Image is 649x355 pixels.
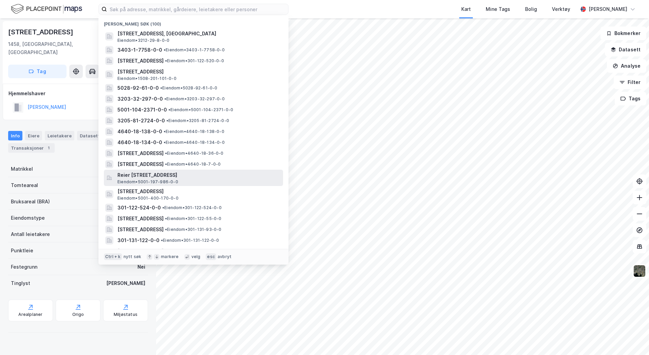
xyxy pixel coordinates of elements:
img: logo.f888ab2527a4732fd821a326f86c7f29.svg [11,3,82,15]
span: 5001-104-2371-0-0 [117,106,167,114]
div: Eiere [25,131,42,140]
span: • [165,216,167,221]
span: Eiendom • 301-131-122-0-0 [161,238,219,243]
div: [PERSON_NAME] [589,5,627,13]
span: 301-131-122-0-0 [117,236,160,244]
span: [STREET_ADDRESS] [117,215,164,223]
div: Mine Tags [486,5,510,13]
div: Info [8,131,22,140]
button: Datasett [605,43,646,56]
span: • [164,96,166,101]
span: 4640-18-134-0-0 [117,138,162,147]
span: • [164,129,166,134]
button: Filter [614,75,646,89]
button: Tag [8,65,67,78]
span: [STREET_ADDRESS] [117,247,280,255]
iframe: Chat Widget [615,322,649,355]
div: Nei [137,263,145,271]
span: Eiendom • 4640-18-138-0-0 [164,129,224,134]
span: • [165,151,167,156]
button: Analyse [607,59,646,73]
span: Eiendom • 301-122-524-0-0 [162,205,222,210]
span: Eiendom • 3203-32-297-0-0 [164,96,225,102]
div: Tinglyst [11,279,30,287]
div: 1458, [GEOGRAPHIC_DATA], [GEOGRAPHIC_DATA] [8,40,113,56]
span: • [160,85,162,90]
span: [STREET_ADDRESS], [GEOGRAPHIC_DATA] [117,30,280,38]
img: 9k= [633,265,646,277]
span: Eiendom • 4640-18-36-0-0 [165,151,224,156]
span: • [168,107,170,112]
div: Transaksjoner [8,143,55,153]
span: Eiendom • 301-122-520-0-0 [165,58,224,64]
span: 5028-92-61-0-0 [117,84,159,92]
div: Ctrl + k [104,254,122,260]
span: 3203-32-297-0-0 [117,95,163,103]
span: Eiendom • 4640-18-7-0-0 [165,162,221,167]
span: [STREET_ADDRESS] [117,57,164,65]
div: [STREET_ADDRESS] [8,27,75,37]
span: [STREET_ADDRESS] [117,187,280,196]
span: 301-122-524-0-0 [117,204,161,212]
span: • [165,58,167,63]
span: Eiendom • 5001-400-170-0-0 [117,196,179,201]
span: Eiendom • 5028-92-61-0-0 [160,85,218,91]
div: Tomteareal [11,181,38,189]
div: Origo [72,312,84,317]
div: Punktleie [11,247,33,255]
div: Arealplaner [18,312,42,317]
span: Eiendom • 3205-81-2724-0-0 [166,118,229,123]
div: esc [206,254,216,260]
span: [STREET_ADDRESS] [117,160,164,168]
div: velg [191,254,201,260]
div: Matrikkel [11,165,33,173]
div: Kontrollprogram for chat [615,322,649,355]
div: 1 [45,145,52,151]
input: Søk på adresse, matrikkel, gårdeiere, leietakere eller personer [107,4,288,14]
span: 4640-18-138-0-0 [117,128,162,136]
span: Eiendom • 5001-104-2371-0-0 [168,107,233,113]
div: nytt søk [124,254,142,260]
span: Eiendom • 3403-1-7758-0-0 [164,47,225,53]
div: Festegrunn [11,263,37,271]
span: • [162,205,164,210]
span: [STREET_ADDRESS] [117,68,280,76]
span: Eiendom • 3212-29-8-0-0 [117,38,169,43]
span: Eiendom • 301-122-55-0-0 [165,216,222,221]
span: • [164,140,166,145]
span: Eiendom • 1508-201-101-0-0 [117,76,177,81]
button: Tags [615,92,646,105]
div: Leietakere [45,131,74,140]
span: Reier [STREET_ADDRESS] [117,171,280,179]
span: [STREET_ADDRESS] [117,149,164,157]
div: Eiendomstype [11,214,45,222]
button: Bokmerker [600,27,646,40]
div: Bruksareal (BRA) [11,198,50,206]
span: Eiendom • 4640-18-134-0-0 [164,140,225,145]
span: • [165,227,167,232]
span: • [166,118,168,123]
div: avbryt [218,254,231,260]
span: Eiendom • 5001-197-986-0-0 [117,179,178,185]
div: Hjemmelshaver [8,89,148,98]
div: markere [161,254,179,260]
span: 3403-1-7758-0-0 [117,46,162,54]
span: • [161,238,163,243]
div: [PERSON_NAME] [106,279,145,287]
div: Bolig [525,5,537,13]
span: • [164,47,166,52]
div: Miljøstatus [114,312,137,317]
div: [PERSON_NAME] søk (100) [98,16,289,28]
span: [STREET_ADDRESS] [117,225,164,234]
div: Antall leietakere [11,230,50,238]
div: Verktøy [552,5,570,13]
span: • [165,162,167,167]
span: 3205-81-2724-0-0 [117,117,165,125]
span: Eiendom • 301-131-93-0-0 [165,227,222,232]
div: Kart [461,5,471,13]
div: Datasett [77,131,103,140]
